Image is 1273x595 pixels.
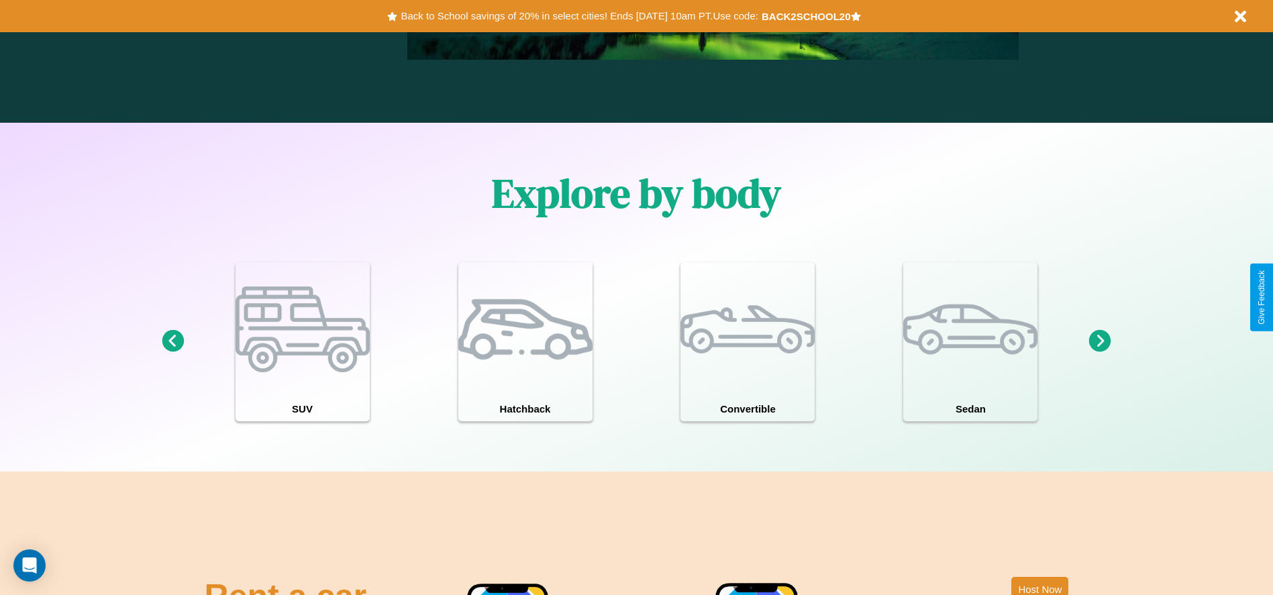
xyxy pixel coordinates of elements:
[397,7,761,25] button: Back to School savings of 20% in select cities! Ends [DATE] 10am PT.Use code:
[762,11,851,22] b: BACK2SCHOOL20
[492,166,781,221] h1: Explore by body
[680,396,815,421] h4: Convertible
[903,396,1037,421] h4: Sedan
[13,549,46,582] div: Open Intercom Messenger
[458,396,593,421] h4: Hatchback
[236,396,370,421] h4: SUV
[1257,270,1266,325] div: Give Feedback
